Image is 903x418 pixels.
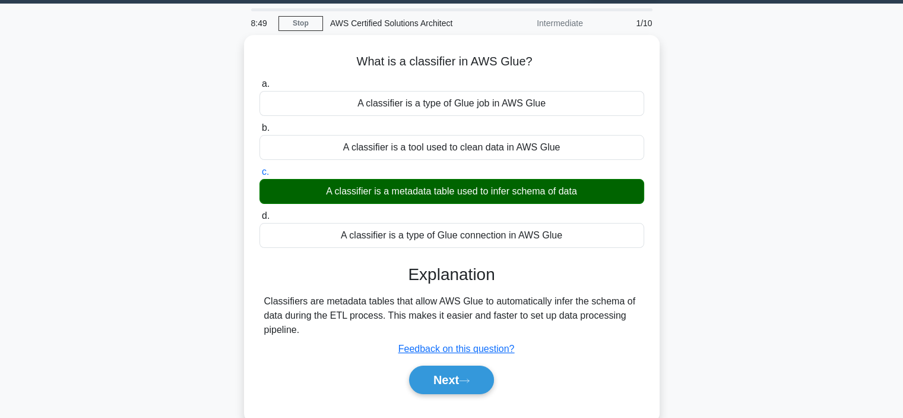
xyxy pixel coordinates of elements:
[259,179,644,204] div: A classifier is a metadata table used to infer schema of data
[590,11,660,35] div: 1/10
[486,11,590,35] div: Intermediate
[259,223,644,248] div: A classifier is a type of Glue connection in AWS Glue
[409,366,494,394] button: Next
[398,344,515,354] a: Feedback on this question?
[262,210,270,221] span: d.
[262,78,270,89] span: a.
[262,166,269,177] span: c.
[262,122,270,133] span: b.
[264,294,639,337] div: Classifiers are metadata tables that allow AWS Glue to automatically infer the schema of data dur...
[259,135,644,160] div: A classifier is a tool used to clean data in AWS Glue
[278,16,323,31] a: Stop
[259,91,644,116] div: A classifier is a type of Glue job in AWS Glue
[258,54,645,70] h5: What is a classifier in AWS Glue?
[267,265,637,285] h3: Explanation
[323,11,486,35] div: AWS Certified Solutions Architect
[244,11,278,35] div: 8:49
